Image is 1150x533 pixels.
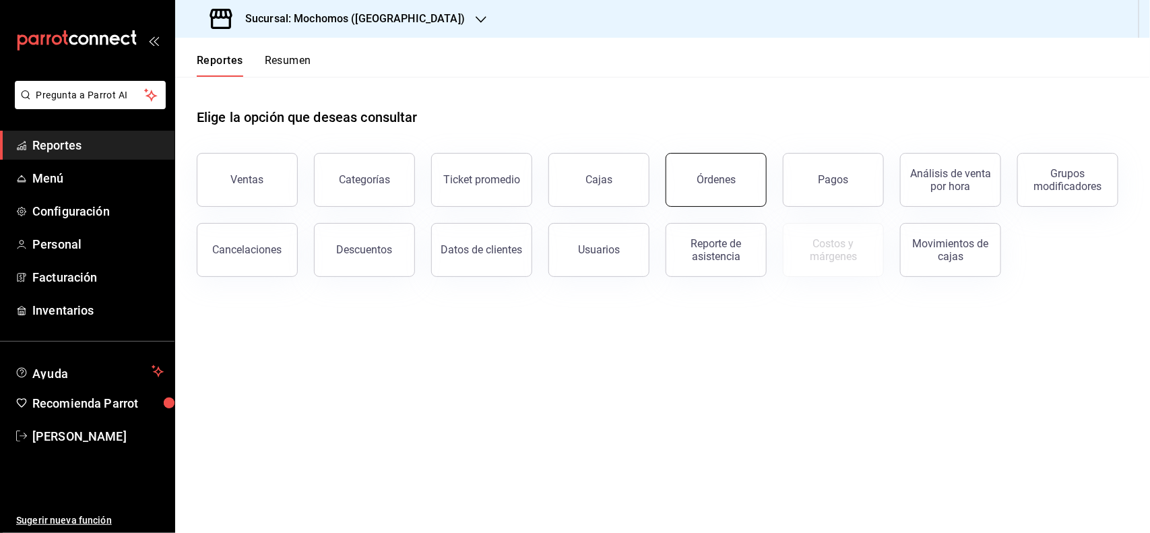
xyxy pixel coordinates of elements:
[32,235,164,253] span: Personal
[32,136,164,154] span: Reportes
[792,237,875,263] div: Costos y márgenes
[339,173,390,186] div: Categorías
[197,54,311,77] div: navigation tabs
[783,223,884,277] button: Contrata inventarios para ver este reporte
[15,81,166,109] button: Pregunta a Parrot AI
[32,427,164,445] span: [PERSON_NAME]
[697,173,736,186] div: Órdenes
[900,153,1001,207] button: Análisis de venta por hora
[197,153,298,207] button: Ventas
[441,243,523,256] div: Datos de clientes
[666,223,767,277] button: Reporte de asistencia
[314,223,415,277] button: Descuentos
[1017,153,1118,207] button: Grupos modificadores
[443,173,520,186] div: Ticket promedio
[314,153,415,207] button: Categorías
[32,169,164,187] span: Menú
[148,35,159,46] button: open_drawer_menu
[213,243,282,256] div: Cancelaciones
[32,363,146,379] span: Ayuda
[36,88,145,102] span: Pregunta a Parrot AI
[909,167,992,193] div: Análisis de venta por hora
[337,243,393,256] div: Descuentos
[32,202,164,220] span: Configuración
[666,153,767,207] button: Órdenes
[900,223,1001,277] button: Movimientos de cajas
[197,223,298,277] button: Cancelaciones
[197,107,418,127] h1: Elige la opción que deseas consultar
[431,153,532,207] button: Ticket promedio
[909,237,992,263] div: Movimientos de cajas
[197,54,243,77] button: Reportes
[548,153,649,207] button: Cajas
[585,173,612,186] div: Cajas
[819,173,849,186] div: Pagos
[32,301,164,319] span: Inventarios
[674,237,758,263] div: Reporte de asistencia
[16,513,164,528] span: Sugerir nueva función
[9,98,166,112] a: Pregunta a Parrot AI
[265,54,311,77] button: Resumen
[231,173,264,186] div: Ventas
[234,11,465,27] h3: Sucursal: Mochomos ([GEOGRAPHIC_DATA])
[783,153,884,207] button: Pagos
[578,243,620,256] div: Usuarios
[548,223,649,277] button: Usuarios
[32,268,164,286] span: Facturación
[32,394,164,412] span: Recomienda Parrot
[1026,167,1110,193] div: Grupos modificadores
[431,223,532,277] button: Datos de clientes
